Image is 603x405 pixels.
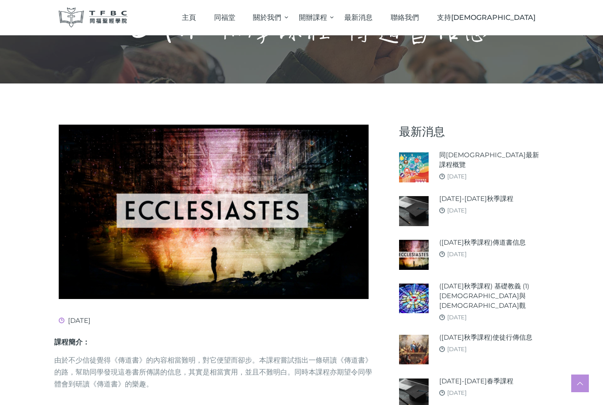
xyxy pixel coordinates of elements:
[571,375,589,392] a: Scroll to top
[54,337,373,347] h6: 課程簡介：
[391,13,419,22] span: 聯絡我們
[399,240,429,269] img: (2025年秋季課程)傳道書信息
[399,335,429,364] img: (2025年秋季課程)使徒行傳信息
[382,4,428,30] a: 聯絡我們
[447,250,467,257] a: [DATE]
[182,13,196,22] span: 主頁
[344,13,373,22] span: 最新消息
[244,4,290,30] a: 關於我們
[428,4,544,30] a: 支持[DEMOGRAPHIC_DATA]
[439,376,513,386] a: [DATE]-[DATE]春季課程
[399,152,429,182] img: 同福聖經學院最新課程概覽
[173,4,205,30] a: 主頁
[447,207,467,214] a: [DATE]
[437,13,535,22] span: 支持[DEMOGRAPHIC_DATA]
[447,173,467,180] a: [DATE]
[59,8,128,27] img: 同福聖經學院 TFBC
[447,314,467,321] a: [DATE]
[447,345,467,352] a: [DATE]
[439,238,526,247] a: ([DATE]秋季課程)傳道書信息
[399,284,429,313] img: (2025年秋季課程) 基礎教義 (1) 聖靈觀與教會觀
[439,333,532,342] a: ([DATE]秋季課程)使徒行傳信息
[439,150,544,170] a: 同[DEMOGRAPHIC_DATA]最新課程概覽
[54,354,373,390] p: 由於不少信徒覺得《傳道書》的內容相當難明，對它便望而卻步。本課程嘗試指出一條研讀《傳道書》的路，幫助同學發現這卷書所傳講的信息，其實是相當實用，並且不難明白。同時本課程亦期望令同學體會到研讀《傳...
[299,13,327,22] span: 開辦課程
[253,13,281,22] span: 關於我們
[439,281,544,310] a: ([DATE]秋季課程) 基礎教義 (1) [DEMOGRAPHIC_DATA]與[DEMOGRAPHIC_DATA]觀
[335,4,382,30] a: 最新消息
[447,389,467,396] a: [DATE]
[399,196,429,226] img: 2025-26年秋季課程
[439,194,513,204] a: [DATE]-[DATE]秋季課程
[290,4,336,30] a: 開辦課程
[399,125,544,139] h5: 最新消息
[59,316,90,325] span: [DATE]
[214,13,235,22] span: 同福堂
[205,4,244,30] a: 同福堂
